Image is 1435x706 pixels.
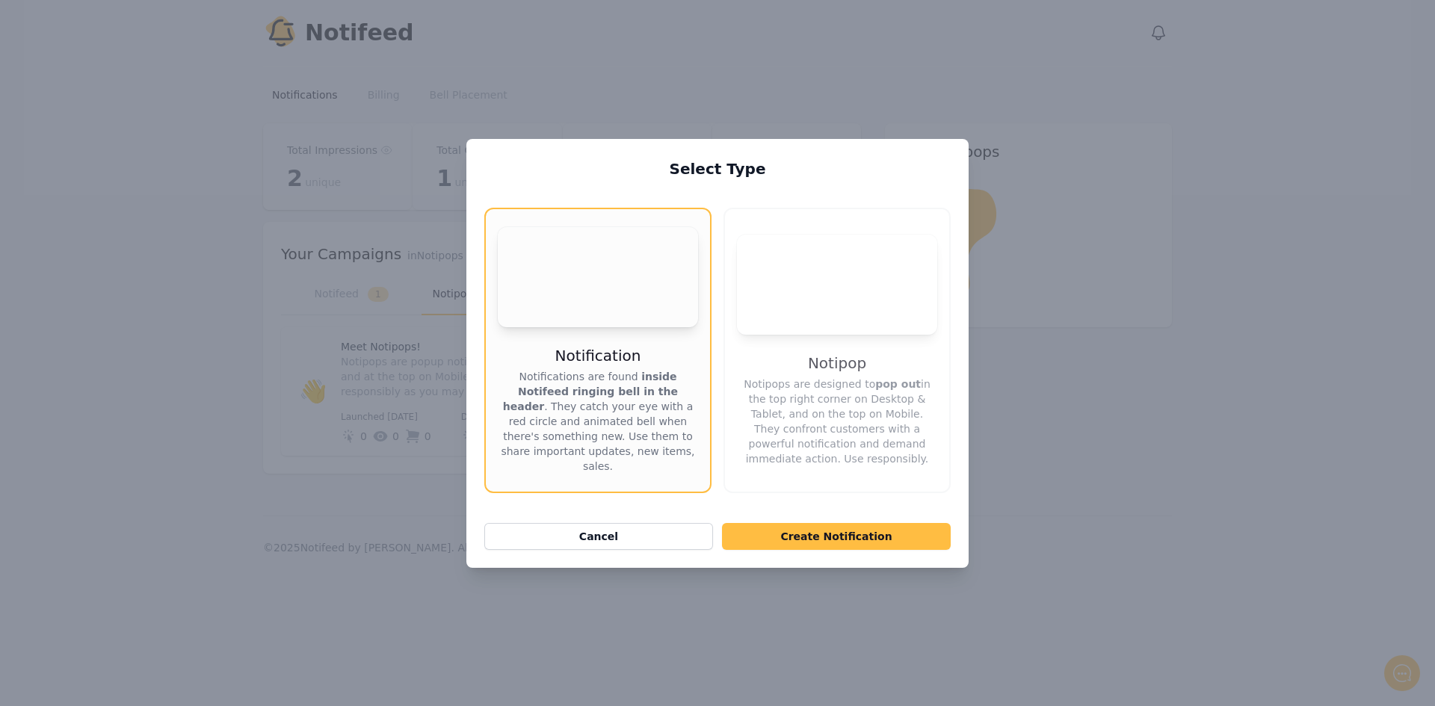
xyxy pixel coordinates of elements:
[484,160,951,178] h2: Select Type
[23,198,276,228] button: New conversation
[22,99,277,171] h2: Don't see Notifeed in your header? Let me know and I'll set it up! ✅
[737,377,937,466] p: Notipops are designed to in the top right corner on Desktop & Tablet, and on the top on Mobile. T...
[125,522,189,532] span: We run on Gist
[737,235,937,335] video: Your browser does not support the video tag.
[22,72,277,96] h1: Hello!
[96,207,179,219] span: New conversation
[484,208,712,493] button: Your browser does not support the video tag.NotificationNotifications are found inside Notifeed r...
[498,369,698,474] p: Notifications are found . They catch your eye with a red circle and animated bell when there's so...
[722,523,951,550] button: Create Notification
[875,378,921,390] strong: pop out
[503,371,678,412] strong: inside Notifeed ringing bell in the header
[723,208,951,493] button: Your browser does not support the video tag.NotipopNotipops are designed topop outin the top righ...
[498,227,698,327] video: Your browser does not support the video tag.
[808,353,866,374] h3: Notipop
[484,523,713,550] button: Cancel
[555,345,641,366] h3: Notification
